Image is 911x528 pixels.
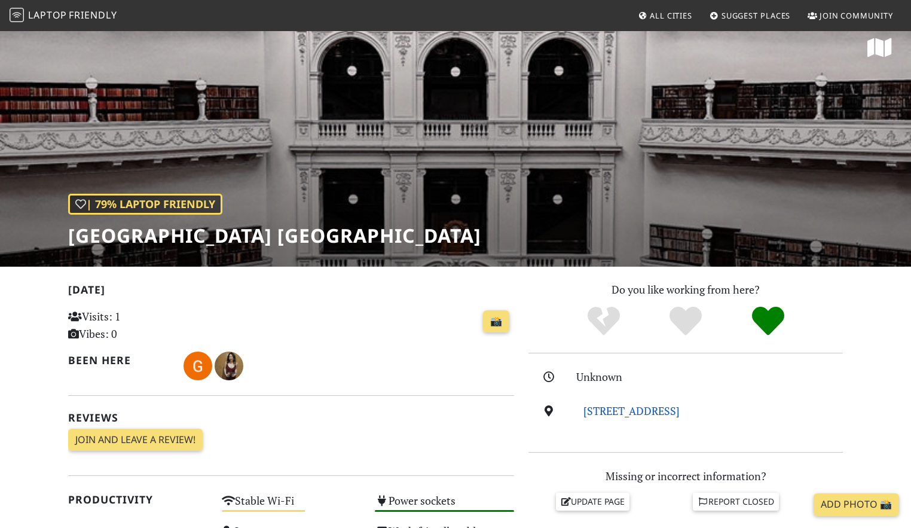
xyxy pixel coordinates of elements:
[693,493,779,511] a: Report closed
[803,5,898,26] a: Join Community
[583,404,680,418] a: [STREET_ADDRESS]
[563,305,645,338] div: No
[69,8,117,22] span: Friendly
[483,310,509,333] a: 📸
[215,358,243,372] span: Elisabeth Wang
[215,352,243,380] img: 2420-elisabeth.jpg
[727,305,809,338] div: Definitely!
[644,305,727,338] div: Yes
[10,5,117,26] a: LaptopFriendly LaptopFriendly
[650,10,692,21] span: All Cities
[556,493,630,511] a: Update page
[68,194,222,215] div: | 79% Laptop Friendly
[215,491,368,521] div: Stable Wi-Fi
[68,224,481,247] h1: [GEOGRAPHIC_DATA] [GEOGRAPHIC_DATA]
[576,368,850,386] div: Unknown
[820,10,893,21] span: Join Community
[705,5,796,26] a: Suggest Places
[528,281,843,298] p: Do you like working from here?
[68,354,169,367] h2: Been here
[68,411,514,424] h2: Reviews
[68,283,514,301] h2: [DATE]
[10,8,24,22] img: LaptopFriendly
[184,358,215,372] span: Geoffrey Martin
[633,5,697,26] a: All Cities
[68,493,207,506] h2: Productivity
[184,352,212,380] img: 5159-geoffrey.jpg
[68,429,203,451] a: Join and leave a review!
[68,308,207,343] p: Visits: 1 Vibes: 0
[722,10,791,21] span: Suggest Places
[528,468,843,485] p: Missing or incorrect information?
[28,8,67,22] span: Laptop
[368,491,521,521] div: Power sockets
